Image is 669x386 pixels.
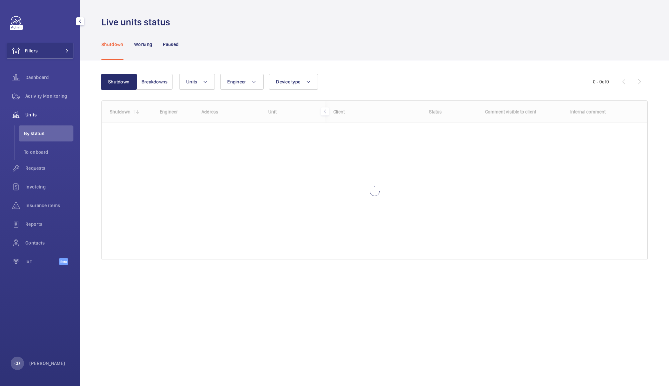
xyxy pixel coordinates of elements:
[276,79,300,84] span: Device type
[29,360,65,367] p: [PERSON_NAME]
[179,74,215,90] button: Units
[25,258,59,265] span: IoT
[24,149,73,155] span: To onboard
[220,74,264,90] button: Engineer
[101,16,174,28] h1: Live units status
[25,165,73,171] span: Requests
[24,130,73,137] span: By status
[136,74,173,90] button: Breakdowns
[269,74,318,90] button: Device type
[227,79,246,84] span: Engineer
[25,93,73,99] span: Activity Monitoring
[593,79,609,84] span: 0 - 0 0
[25,202,73,209] span: Insurance items
[25,221,73,228] span: Reports
[59,258,68,265] span: Beta
[25,183,73,190] span: Invoicing
[25,47,38,54] span: Filters
[25,74,73,81] span: Dashboard
[14,360,20,367] p: CD
[163,41,179,48] p: Paused
[101,74,137,90] button: Shutdown
[101,41,123,48] p: Shutdown
[602,79,606,84] span: of
[25,240,73,246] span: Contacts
[134,41,152,48] p: Working
[25,111,73,118] span: Units
[186,79,197,84] span: Units
[7,43,73,59] button: Filters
